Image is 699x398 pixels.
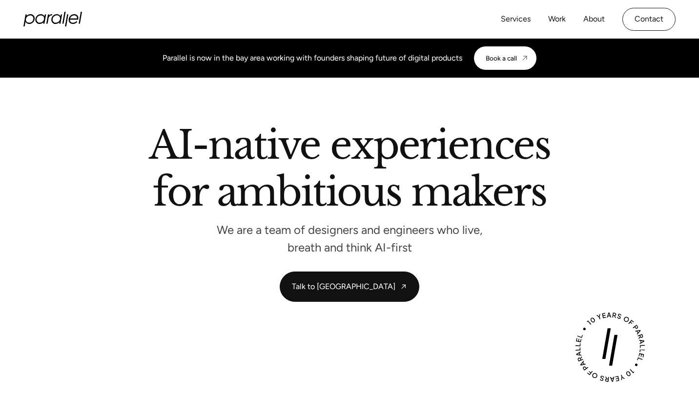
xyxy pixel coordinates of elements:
a: About [583,12,605,26]
a: home [23,12,82,26]
a: Book a call [474,46,536,70]
h2: AI-native experiences for ambitious makers [71,126,628,216]
a: Services [501,12,531,26]
p: We are a team of designers and engineers who live, breath and think AI-first [203,226,496,252]
a: Contact [622,8,676,31]
div: Parallel is now in the bay area working with founders shaping future of digital products [163,52,462,64]
div: Book a call [486,54,517,62]
img: CTA arrow image [521,54,529,62]
a: Work [548,12,566,26]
